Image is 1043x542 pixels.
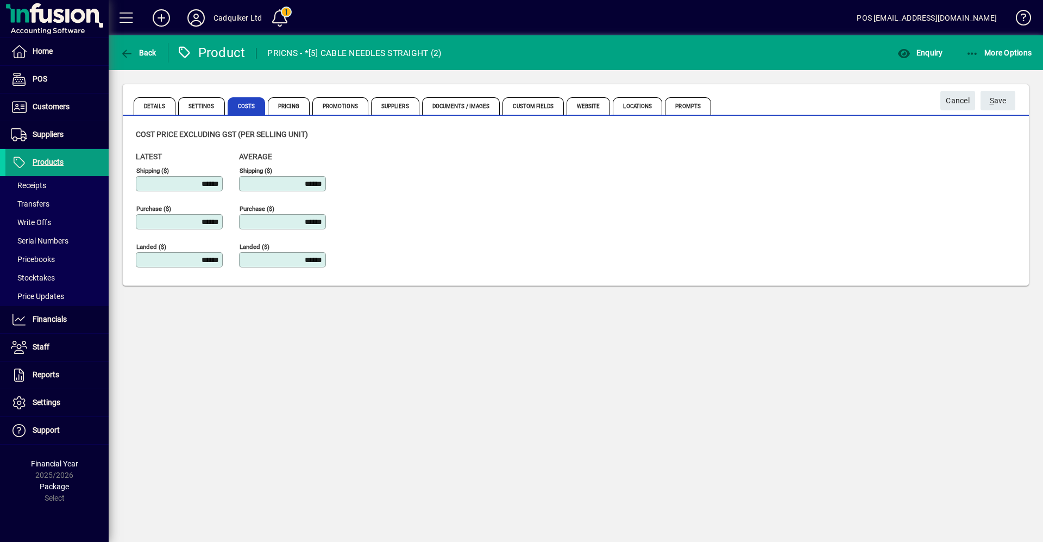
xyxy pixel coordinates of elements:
[5,250,109,269] a: Pricebooks
[5,362,109,389] a: Reports
[312,97,368,115] span: Promotions
[5,195,109,213] a: Transfers
[117,43,159,63] button: Back
[5,121,109,148] a: Suppliers
[33,426,60,434] span: Support
[613,97,662,115] span: Locations
[33,370,59,379] span: Reports
[33,74,47,83] span: POS
[144,8,179,28] button: Add
[966,48,1032,57] span: More Options
[502,97,563,115] span: Custom Fields
[240,205,274,213] mat-label: Purchase ($)
[179,8,213,28] button: Profile
[177,44,246,61] div: Product
[5,94,109,121] a: Customers
[33,130,64,139] span: Suppliers
[136,205,171,213] mat-label: Purchase ($)
[371,97,419,115] span: Suppliers
[178,97,225,115] span: Settings
[1008,2,1029,38] a: Knowledge Base
[5,269,109,287] a: Stocktakes
[665,97,711,115] span: Prompts
[946,92,970,110] span: Cancel
[5,389,109,416] a: Settings
[267,45,441,62] div: PRICNS - *[5] CABLE NEEDLES STRAIGHT (2)
[981,91,1015,110] button: Save
[31,459,78,468] span: Financial Year
[5,306,109,333] a: Financials
[136,243,166,251] mat-label: Landed ($)
[567,97,611,115] span: Website
[11,292,64,301] span: Price Updates
[120,48,156,57] span: Back
[33,342,49,351] span: Staff
[5,287,109,306] a: Price Updates
[40,482,69,491] span: Package
[213,9,262,27] div: Cadquiker Ltd
[940,91,975,110] button: Cancel
[239,152,272,161] span: Average
[11,236,68,245] span: Serial Numbers
[11,273,55,282] span: Stocktakes
[136,152,162,161] span: Latest
[33,158,64,166] span: Products
[240,243,269,251] mat-label: Landed ($)
[33,47,53,55] span: Home
[5,232,109,250] a: Serial Numbers
[990,96,994,105] span: S
[5,417,109,444] a: Support
[5,38,109,65] a: Home
[963,43,1035,63] button: More Options
[895,43,945,63] button: Enquiry
[422,97,500,115] span: Documents / Images
[5,213,109,232] a: Write Offs
[5,66,109,93] a: POS
[33,398,60,407] span: Settings
[134,97,175,115] span: Details
[109,43,168,63] app-page-header-button: Back
[268,97,310,115] span: Pricing
[33,102,70,111] span: Customers
[136,130,308,139] span: Cost price excluding GST (per selling unit)
[240,167,272,175] mat-label: Shipping ($)
[897,48,943,57] span: Enquiry
[11,200,49,208] span: Transfers
[5,334,109,361] a: Staff
[857,9,997,27] div: POS [EMAIL_ADDRESS][DOMAIN_NAME]
[11,218,51,227] span: Write Offs
[5,176,109,195] a: Receipts
[11,255,55,264] span: Pricebooks
[990,92,1007,110] span: ave
[136,167,169,175] mat-label: Shipping ($)
[33,315,67,323] span: Financials
[228,97,266,115] span: Costs
[11,181,46,190] span: Receipts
